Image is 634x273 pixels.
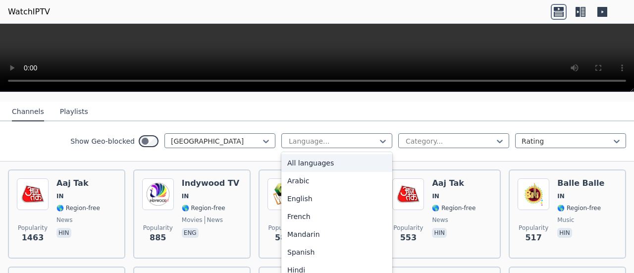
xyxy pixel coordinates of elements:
span: movies [182,216,203,224]
p: hin [56,228,71,238]
span: Popularity [268,224,298,232]
span: news [56,216,72,224]
h6: Indywood TV [182,178,239,188]
div: English [281,190,392,208]
div: Spanish [281,243,392,261]
span: 🌎 Region-free [56,204,100,212]
span: news [432,216,448,224]
div: Arabic [281,172,392,190]
a: WatchIPTV [8,6,50,18]
span: IN [557,192,565,200]
img: Balle Balle [518,178,549,210]
img: Aaj Tak [392,178,424,210]
span: news [205,216,223,224]
span: 🌎 Region-free [182,204,225,212]
span: 1463 [22,232,44,244]
div: Mandarin [281,225,392,243]
button: Playlists [60,103,88,121]
span: 589 [275,232,291,244]
span: Popularity [393,224,423,232]
img: Kairali We [267,178,299,210]
span: IN [432,192,439,200]
img: Indywood TV [142,178,174,210]
h6: Balle Balle [557,178,604,188]
span: Popularity [143,224,173,232]
span: 517 [525,232,541,244]
span: 🌎 Region-free [432,204,475,212]
span: 885 [150,232,166,244]
label: Show Geo-blocked [70,136,135,146]
p: eng [182,228,199,238]
p: hin [557,228,572,238]
span: 🌎 Region-free [557,204,601,212]
h6: Aaj Tak [56,178,100,188]
button: Channels [12,103,44,121]
h6: Aaj Tak [432,178,475,188]
span: IN [182,192,189,200]
span: Popularity [18,224,48,232]
div: All languages [281,154,392,172]
div: French [281,208,392,225]
span: IN [56,192,64,200]
span: Popularity [519,224,548,232]
span: music [557,216,574,224]
img: Aaj Tak [17,178,49,210]
p: hin [432,228,447,238]
span: 553 [400,232,417,244]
